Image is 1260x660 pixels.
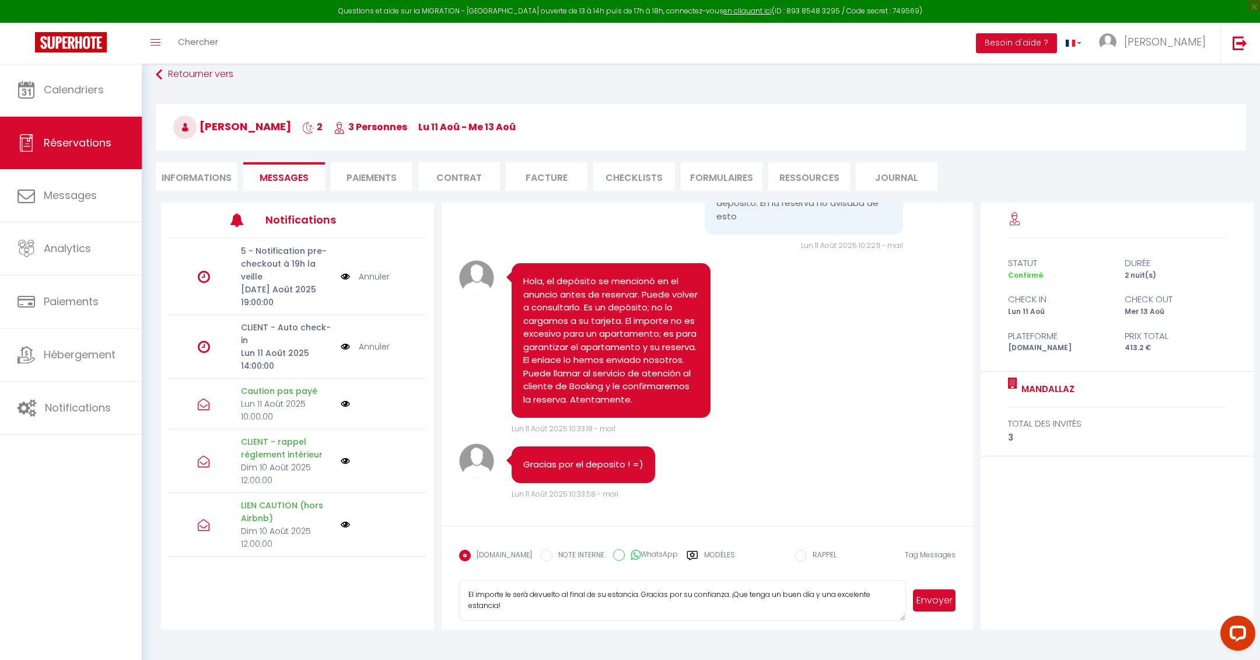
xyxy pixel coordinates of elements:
span: Paiements [44,294,99,309]
button: Besoin d'aide ? [976,33,1057,53]
img: NO IMAGE [341,456,350,466]
pre: Gracias por el deposito ! =) [523,458,643,472]
p: [DATE] Août 2025 19:00:00 [241,283,333,309]
div: Plateforme [1000,329,1117,343]
li: Journal [856,162,937,191]
a: Chercher [169,23,227,64]
pre: Hola, me parece demasiado 500€ de depósito. En la reserva no avisaba de esto [716,184,891,224]
img: Super Booking [35,32,107,53]
div: 413.2 € [1117,343,1234,354]
h3: Notifications [265,207,373,233]
div: [DOMAIN_NAME] [1000,343,1117,354]
img: avatar.png [459,260,494,295]
p: Dim 10 Août 2025 12:00:00 [241,525,333,550]
p: Caution pas payé [241,385,333,397]
li: FORMULAIRES [681,162,762,191]
img: NO IMAGE [341,340,350,353]
span: Chercher [178,36,218,48]
a: ... [PERSON_NAME] [1090,23,1220,64]
span: 2 [302,120,323,134]
div: 2 nuit(s) [1117,270,1234,281]
a: Annuler [359,270,390,283]
span: Lun 11 Août 2025 10:33:18 - mail [512,424,615,434]
p: LIEN CAUTION (hors Airbnb) [241,499,333,525]
iframe: LiveChat chat widget [1211,611,1260,660]
div: durée [1117,256,1234,270]
button: Envoyer [913,589,955,612]
p: Lun 11 Août 2025 14:00:00 [241,347,333,372]
p: Dim 10 Août 2025 12:00:00 [241,461,333,487]
img: NO IMAGE [341,399,350,408]
a: en cliquant ici [723,6,772,16]
div: Prix total [1117,329,1234,343]
label: RAPPEL [807,550,836,563]
div: statut [1000,256,1117,270]
label: NOTE INTERNE [552,550,604,563]
pre: Hola, el depósito se mencionó en el anuncio antes de reservar. Puede volver a consultarlo. Es un ... [523,275,698,406]
a: Annuler [359,340,390,353]
span: Notifications [45,400,111,415]
img: logout [1233,36,1247,50]
label: WhatsApp [625,549,678,562]
span: Messages [260,171,309,184]
span: Lun 11 Août 2025 10:22:11 - mail [801,240,903,250]
a: Retourner vers [156,64,1246,85]
span: Réservations [44,135,111,150]
div: total des invités [1008,417,1227,431]
span: Tag Messages [905,550,956,560]
span: Confirmé [1008,270,1043,280]
img: NO IMAGE [341,520,350,529]
span: [PERSON_NAME] [1124,34,1206,49]
div: check in [1000,292,1117,306]
li: Ressources [768,162,850,191]
span: 3 Personnes [334,120,407,134]
li: Paiements [331,162,412,191]
div: 3 [1008,431,1227,445]
li: CHECKLISTS [593,162,675,191]
img: ... [1099,33,1116,51]
li: Contrat [418,162,500,191]
p: CLIENT - rappel règlement intérieur [241,435,333,461]
div: Mer 13 Aoû [1117,306,1234,317]
li: Informations [156,162,237,191]
label: Modèles [704,550,735,570]
img: avatar.png [459,444,494,479]
span: Hébergement [44,347,116,362]
p: 5 - Notification pre-checkout à 19h la veille [241,245,333,283]
span: lu 11 Aoû - me 13 Aoû [418,120,516,134]
span: Lun 11 Août 2025 10:33:58 - mail [512,489,618,499]
span: Messages [44,188,97,202]
p: CLIENT - Auto check-in [241,321,333,347]
p: Lun 11 Août 2025 10:00:00 [241,397,333,423]
li: Facture [506,162,587,191]
div: check out [1117,292,1234,306]
span: Analytics [44,241,91,256]
span: [PERSON_NAME] [173,119,291,134]
span: Calendriers [44,82,104,97]
label: [DOMAIN_NAME] [471,550,532,563]
div: Lun 11 Aoû [1000,306,1117,317]
a: Mandallaz [1017,382,1074,396]
img: NO IMAGE [341,270,350,283]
